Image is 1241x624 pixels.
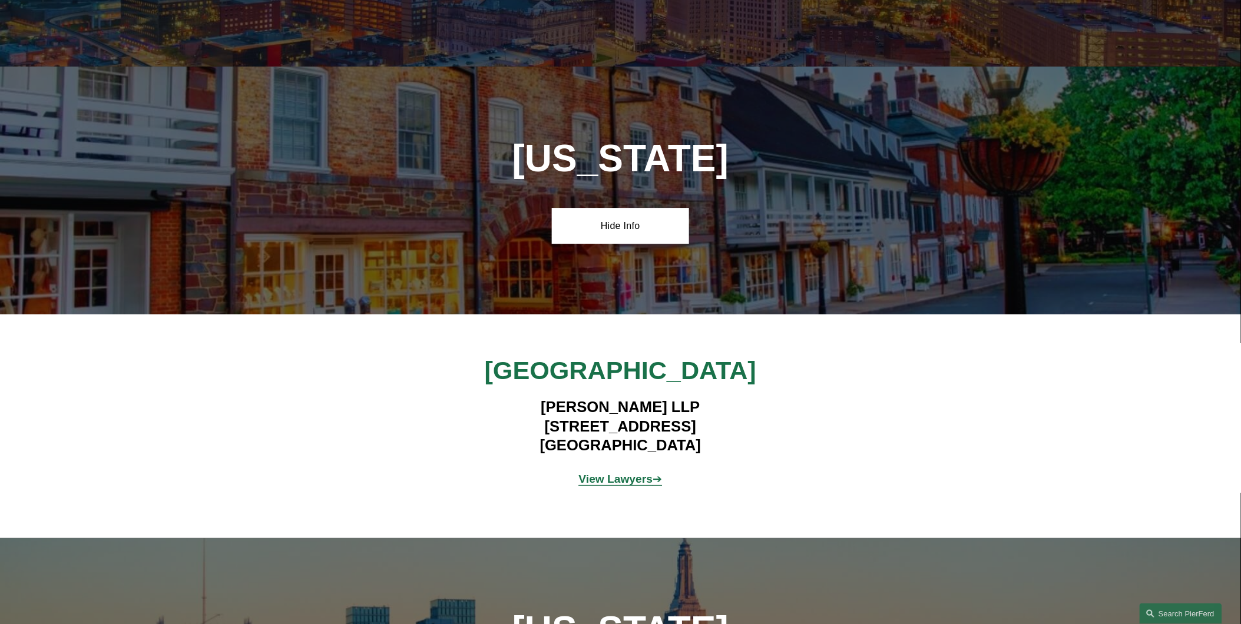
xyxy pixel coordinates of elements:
span: [GEOGRAPHIC_DATA] [485,356,756,384]
strong: View Lawyers [579,473,653,485]
a: View Lawyers➔ [579,473,663,485]
a: Hide Info [552,208,689,243]
span: ➔ [579,473,663,485]
h1: [US_STATE] [449,137,792,180]
h4: [PERSON_NAME] LLP [STREET_ADDRESS] [GEOGRAPHIC_DATA] [449,397,792,454]
a: Search this site [1140,603,1222,624]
